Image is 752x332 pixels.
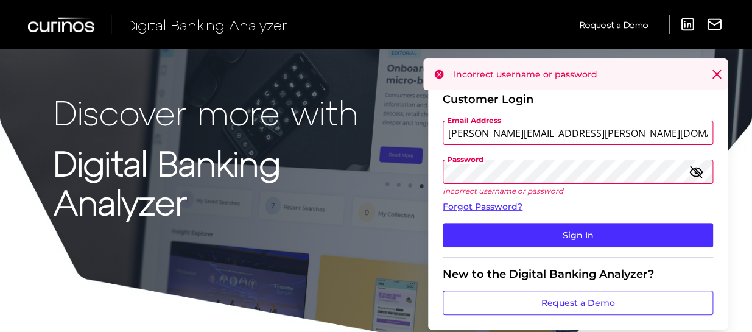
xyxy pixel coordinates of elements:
span: Password [446,155,485,164]
a: Request a Demo [443,291,713,315]
span: Request a Demo [580,19,648,30]
div: Customer Login [443,93,713,106]
button: Sign In [443,223,713,247]
p: Incorrect username or password [443,186,713,196]
span: Digital Banking Analyzer [125,16,287,34]
p: Discover more with [54,93,423,131]
img: Curinos [28,17,96,32]
strong: Digital Banking Analyzer [54,142,281,221]
span: Email Address [446,116,502,125]
div: New to the Digital Banking Analyzer? [443,267,713,281]
a: Request a Demo [580,15,648,35]
div: Incorrect username or password [423,58,728,90]
a: Forgot Password? [443,200,713,213]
